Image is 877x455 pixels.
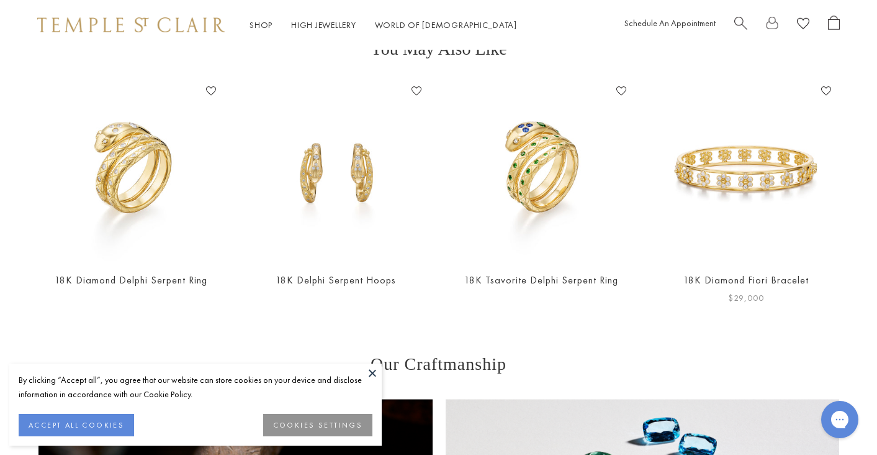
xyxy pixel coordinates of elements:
iframe: Gorgias live chat messenger [815,397,865,443]
a: ShopShop [250,19,272,30]
a: Schedule An Appointment [624,17,716,29]
a: 18K Delphi Serpent Hoops [276,273,396,287]
h3: Our Craftmanship [38,354,839,374]
a: World of [DEMOGRAPHIC_DATA]World of [DEMOGRAPHIC_DATA] [375,19,517,30]
div: By clicking “Accept all”, you agree that our website can store cookies on your device and disclos... [19,373,372,402]
a: R36135-SRPBSTGR36135-SRPBSTG [451,81,631,261]
a: 18K Diamond Delphi Serpent Ring [55,273,207,287]
a: R31835-SERPENTR31835-SERPENT [41,81,221,261]
a: 18K Diamond Fiori Bracelet [683,273,809,287]
span: $29,000 [728,291,764,305]
img: 18K Delphi Serpent Hoops [246,81,426,261]
img: B31885-FIORI [656,81,836,261]
a: Open Shopping Bag [828,16,840,35]
a: 18K Diamond Fiori BraceletB31885-FIORI [656,81,836,261]
button: COOKIES SETTINGS [263,414,372,436]
a: High JewelleryHigh Jewellery [291,19,356,30]
a: 18K Tsavorite Delphi Serpent Ring [464,273,618,287]
a: 18K Delphi Serpent Hoops18K Delphi Serpent Hoops [246,81,426,261]
img: R36135-SRPBSTG [451,81,631,261]
a: View Wishlist [797,16,809,35]
a: Search [734,16,747,35]
img: R31835-SERPENT [41,81,221,261]
img: Temple St. Clair [37,17,225,32]
button: ACCEPT ALL COOKIES [19,414,134,436]
nav: Main navigation [250,17,517,33]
